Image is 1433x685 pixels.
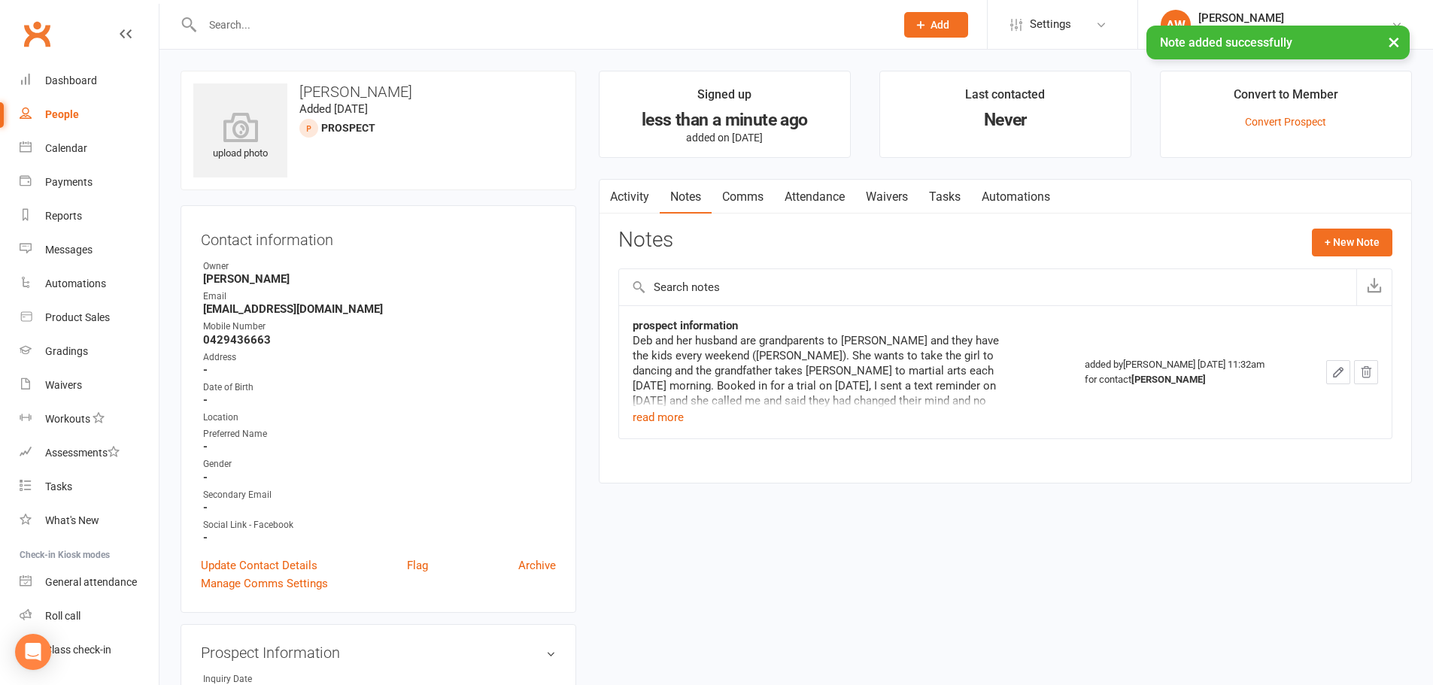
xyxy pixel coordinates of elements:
a: Messages [20,233,159,267]
div: Assessments [45,447,120,459]
div: upload photo [193,112,287,162]
p: added on [DATE] [613,132,836,144]
button: × [1380,26,1407,58]
div: Email [203,289,556,304]
div: [PERSON_NAME] [1198,11,1391,25]
div: Kinetic Martial Arts [GEOGRAPHIC_DATA] [1198,25,1391,38]
div: Preferred Name [203,427,556,441]
a: Payments [20,165,159,199]
h3: Prospect Information [201,644,556,661]
a: Gradings [20,335,159,368]
a: Notes [660,180,712,214]
div: for contact [1085,372,1289,387]
div: General attendance [45,576,137,588]
strong: - [203,471,556,484]
strong: [EMAIL_ADDRESS][DOMAIN_NAME] [203,302,556,316]
a: Product Sales [20,301,159,335]
a: Update Contact Details [201,556,317,574]
strong: prospect information [633,319,738,332]
h3: Notes [618,229,673,256]
a: Assessments [20,436,159,470]
div: less than a minute ago [613,112,836,128]
a: Clubworx [18,15,56,53]
strong: - [203,531,556,544]
div: Date of Birth [203,380,556,395]
div: Payments [45,176,93,188]
div: AW [1161,10,1191,40]
div: Secondary Email [203,488,556,502]
a: Reports [20,199,159,233]
div: Address [203,350,556,365]
a: Attendance [774,180,855,214]
div: Tasks [45,480,72,493]
a: Tasks [20,470,159,504]
div: Social Link - Facebook [203,518,556,532]
div: What's New [45,514,99,526]
div: Location [203,411,556,425]
button: + New Note [1312,229,1392,256]
div: Gender [203,457,556,471]
div: Convert to Member [1234,85,1338,112]
a: Dashboard [20,64,159,98]
div: People [45,108,79,120]
a: Manage Comms Settings [201,574,328,593]
a: Workouts [20,402,159,436]
strong: - [203,501,556,514]
a: Automations [971,180,1061,214]
a: Activity [600,180,660,214]
div: Gradings [45,345,88,357]
a: Comms [712,180,774,214]
div: Workouts [45,413,90,425]
div: Owner [203,259,556,274]
div: Class check-in [45,644,111,656]
div: Never [894,112,1117,128]
a: What's New [20,504,159,538]
div: Messages [45,244,93,256]
input: Search notes [619,269,1356,305]
strong: - [203,440,556,453]
div: Last contacted [965,85,1045,112]
div: Deb and her husband are grandparents to [PERSON_NAME] and they have the kids every weekend ([PERS... [633,333,1009,438]
div: Automations [45,277,106,289]
a: Convert Prospect [1245,116,1326,128]
h3: [PERSON_NAME] [193,83,563,100]
time: Added [DATE] [299,102,368,116]
div: Open Intercom Messenger [15,634,51,670]
div: Signed up [697,85,751,112]
strong: - [203,393,556,407]
a: People [20,98,159,132]
button: read more [633,408,684,426]
div: Roll call [45,610,80,622]
div: Waivers [45,379,82,391]
div: Dashboard [45,74,97,86]
a: Tasks [918,180,971,214]
div: Product Sales [45,311,110,323]
div: Calendar [45,142,87,154]
a: Archive [518,556,556,574]
a: Calendar [20,132,159,165]
span: Settings [1030,8,1071,41]
span: Add [931,19,949,31]
strong: [PERSON_NAME] [1131,374,1206,385]
h3: Contact information [201,226,556,248]
strong: [PERSON_NAME] [203,272,556,286]
snap: prospect [321,122,375,134]
a: Waivers [20,368,159,402]
div: added by [PERSON_NAME] [DATE] 11:32am [1085,357,1289,387]
div: Mobile Number [203,320,556,334]
input: Search... [198,14,885,35]
a: Waivers [855,180,918,214]
a: Automations [20,267,159,301]
div: Reports [45,210,82,222]
strong: - [203,363,556,377]
div: Note added successfully [1146,26,1410,59]
a: Class kiosk mode [20,633,159,667]
a: Roll call [20,599,159,633]
strong: 0429436663 [203,333,556,347]
button: Add [904,12,968,38]
a: Flag [407,556,428,574]
a: General attendance kiosk mode [20,565,159,599]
